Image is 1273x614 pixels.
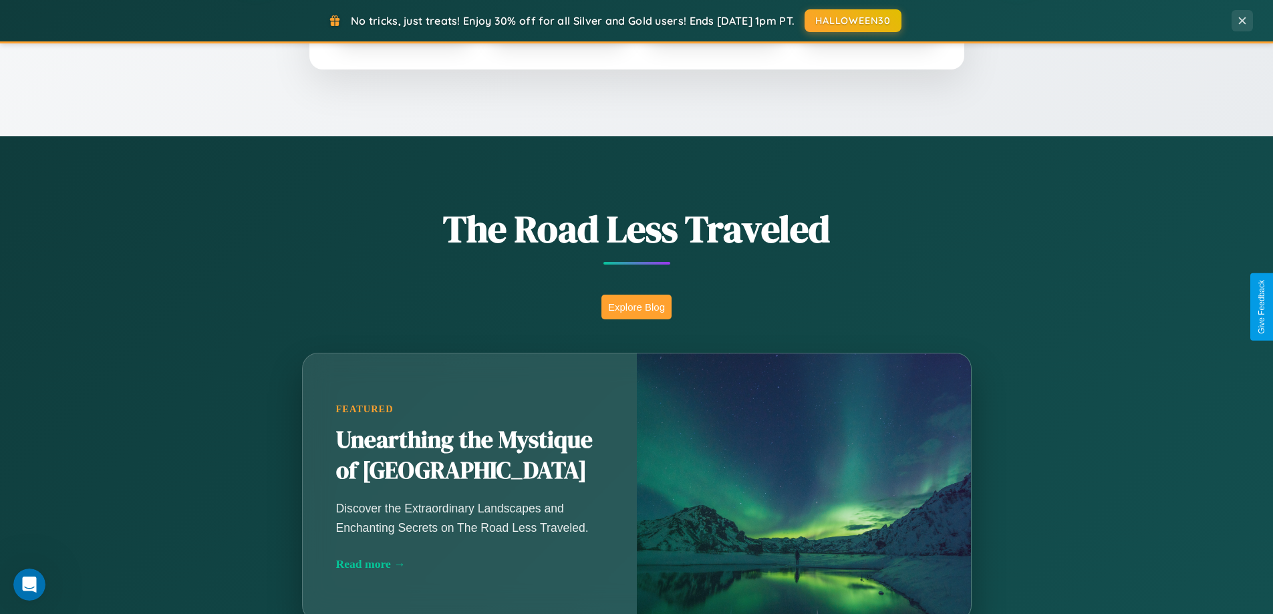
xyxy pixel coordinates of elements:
h1: The Road Less Traveled [236,203,1038,255]
div: Give Feedback [1257,280,1266,334]
div: Featured [336,404,603,415]
h2: Unearthing the Mystique of [GEOGRAPHIC_DATA] [336,425,603,486]
button: Explore Blog [601,295,672,319]
p: Discover the Extraordinary Landscapes and Enchanting Secrets on The Road Less Traveled. [336,499,603,536]
iframe: Intercom live chat [13,569,45,601]
button: HALLOWEEN30 [805,9,901,32]
span: No tricks, just treats! Enjoy 30% off for all Silver and Gold users! Ends [DATE] 1pm PT. [351,14,795,27]
div: Read more → [336,557,603,571]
